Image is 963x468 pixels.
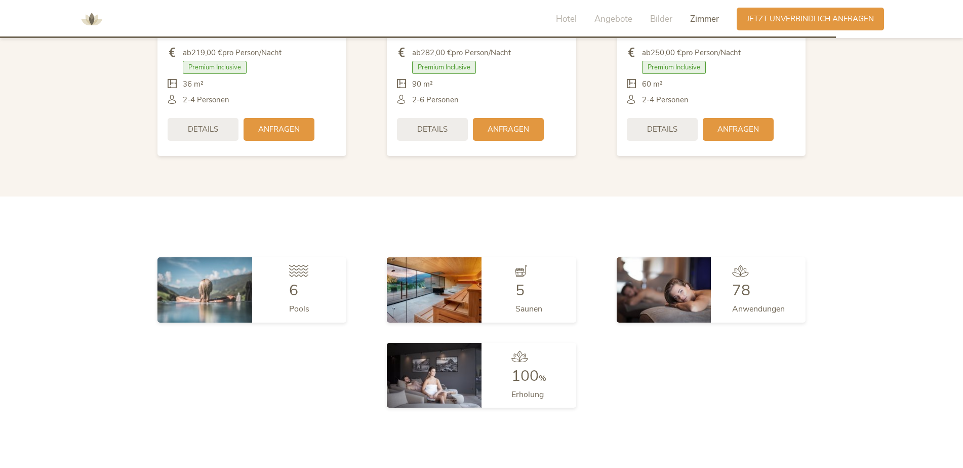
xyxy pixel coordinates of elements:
b: 282,00 € [421,48,452,58]
span: Premium Inclusive [642,61,706,74]
span: 78 [732,280,750,301]
span: Details [188,124,218,135]
span: Jetzt unverbindlich anfragen [747,14,874,24]
span: Premium Inclusive [183,61,247,74]
span: Hotel [556,13,577,25]
span: 6 [289,280,298,301]
span: Pools [289,303,309,315]
span: Erholung [511,389,544,400]
span: 2-4 Personen [642,95,689,105]
span: Zimmer [690,13,719,25]
span: ab pro Person/Nacht [412,48,511,58]
span: Anwendungen [732,303,785,315]
img: AMONTI & LUNARIS Wellnessresort [76,4,107,34]
span: Details [647,124,677,135]
span: 90 m² [412,79,433,90]
span: 36 m² [183,79,204,90]
span: Anfragen [488,124,529,135]
span: ab pro Person/Nacht [183,48,282,58]
b: 250,00 € [651,48,681,58]
span: Bilder [650,13,672,25]
span: 2-6 Personen [412,95,459,105]
span: 60 m² [642,79,663,90]
span: Premium Inclusive [412,61,476,74]
span: ab pro Person/Nacht [642,48,741,58]
span: Anfragen [717,124,759,135]
span: Details [417,124,448,135]
span: 100 [511,366,539,386]
a: AMONTI & LUNARIS Wellnessresort [76,15,107,22]
span: % [539,373,546,384]
span: Angebote [594,13,632,25]
span: Saunen [515,303,542,315]
span: 5 [515,280,525,301]
span: Anfragen [258,124,300,135]
span: 2-4 Personen [183,95,229,105]
b: 219,00 € [191,48,222,58]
